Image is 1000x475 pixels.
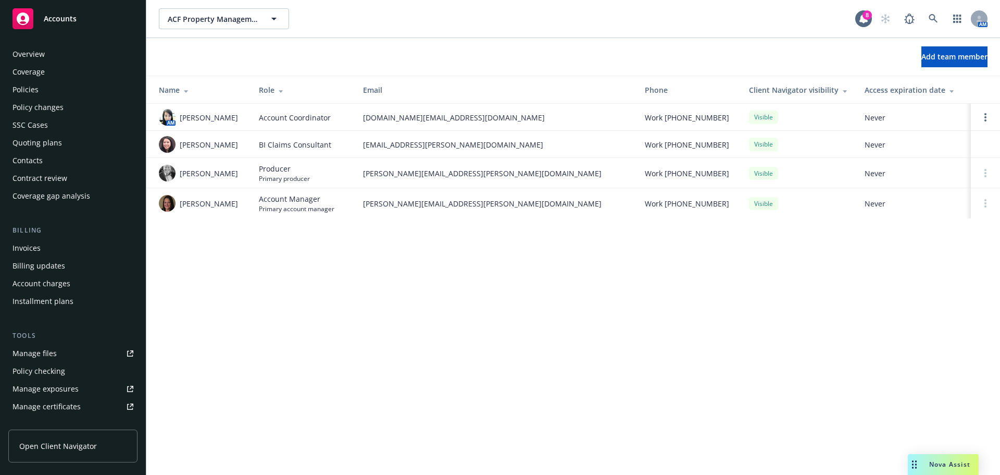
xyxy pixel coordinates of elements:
[875,8,896,29] a: Start snowing
[865,112,963,123] span: Never
[159,84,242,95] div: Name
[8,275,137,292] a: Account charges
[12,258,65,274] div: Billing updates
[863,10,872,20] div: 8
[865,198,963,209] span: Never
[749,138,778,151] div: Visible
[363,139,628,150] span: [EMAIL_ADDRESS][PERSON_NAME][DOMAIN_NAME]
[749,167,778,180] div: Visible
[8,99,137,116] a: Policy changes
[645,84,732,95] div: Phone
[8,293,137,310] a: Installment plans
[159,109,176,126] img: photo
[899,8,920,29] a: Report a Bug
[363,198,628,209] span: [PERSON_NAME][EMAIL_ADDRESS][PERSON_NAME][DOMAIN_NAME]
[8,4,137,33] a: Accounts
[921,52,988,62] span: Add team member
[908,454,921,475] div: Drag to move
[749,84,848,95] div: Client Navigator visibility
[159,195,176,212] img: photo
[12,135,62,151] div: Quoting plans
[363,84,628,95] div: Email
[8,240,137,257] a: Invoices
[8,135,137,151] a: Quoting plans
[12,188,90,204] div: Coverage gap analysis
[645,112,729,123] span: Work [PHONE_NUMBER]
[12,46,45,63] div: Overview
[259,163,310,174] span: Producer
[180,168,238,179] span: [PERSON_NAME]
[8,64,137,80] a: Coverage
[259,193,334,204] span: Account Manager
[259,112,331,123] span: Account Coordinator
[159,165,176,181] img: photo
[12,293,73,310] div: Installment plans
[8,416,137,433] a: Manage claims
[8,152,137,169] a: Contacts
[921,46,988,67] button: Add team member
[259,204,334,213] span: Primary account manager
[44,15,77,23] span: Accounts
[12,81,39,98] div: Policies
[159,8,289,29] button: ACF Property Management, Inc.
[180,198,238,209] span: [PERSON_NAME]
[159,136,176,153] img: photo
[8,363,137,380] a: Policy checking
[8,170,137,187] a: Contract review
[168,14,258,25] span: ACF Property Management, Inc.
[12,345,57,362] div: Manage files
[947,8,968,29] a: Switch app
[8,81,137,98] a: Policies
[12,170,67,187] div: Contract review
[645,139,729,150] span: Work [PHONE_NUMBER]
[12,363,65,380] div: Policy checking
[8,117,137,133] a: SSC Cases
[12,240,41,257] div: Invoices
[12,152,43,169] div: Contacts
[8,331,137,341] div: Tools
[8,225,137,236] div: Billing
[749,111,778,124] div: Visible
[908,454,979,475] button: Nova Assist
[8,381,137,397] a: Manage exposures
[8,46,137,63] a: Overview
[180,139,238,150] span: [PERSON_NAME]
[8,188,137,204] a: Coverage gap analysis
[259,139,331,150] span: BI Claims Consultant
[259,174,310,183] span: Primary producer
[12,398,81,415] div: Manage certificates
[363,168,628,179] span: [PERSON_NAME][EMAIL_ADDRESS][PERSON_NAME][DOMAIN_NAME]
[259,84,346,95] div: Role
[12,117,48,133] div: SSC Cases
[865,168,963,179] span: Never
[8,345,137,362] a: Manage files
[923,8,944,29] a: Search
[979,111,992,124] a: Open options
[12,416,65,433] div: Manage claims
[645,168,729,179] span: Work [PHONE_NUMBER]
[12,99,64,116] div: Policy changes
[19,441,97,452] span: Open Client Navigator
[749,197,778,210] div: Visible
[865,139,963,150] span: Never
[8,398,137,415] a: Manage certificates
[645,198,729,209] span: Work [PHONE_NUMBER]
[363,112,628,123] span: [DOMAIN_NAME][EMAIL_ADDRESS][DOMAIN_NAME]
[12,381,79,397] div: Manage exposures
[8,258,137,274] a: Billing updates
[180,112,238,123] span: [PERSON_NAME]
[12,275,70,292] div: Account charges
[865,84,963,95] div: Access expiration date
[12,64,45,80] div: Coverage
[929,460,970,469] span: Nova Assist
